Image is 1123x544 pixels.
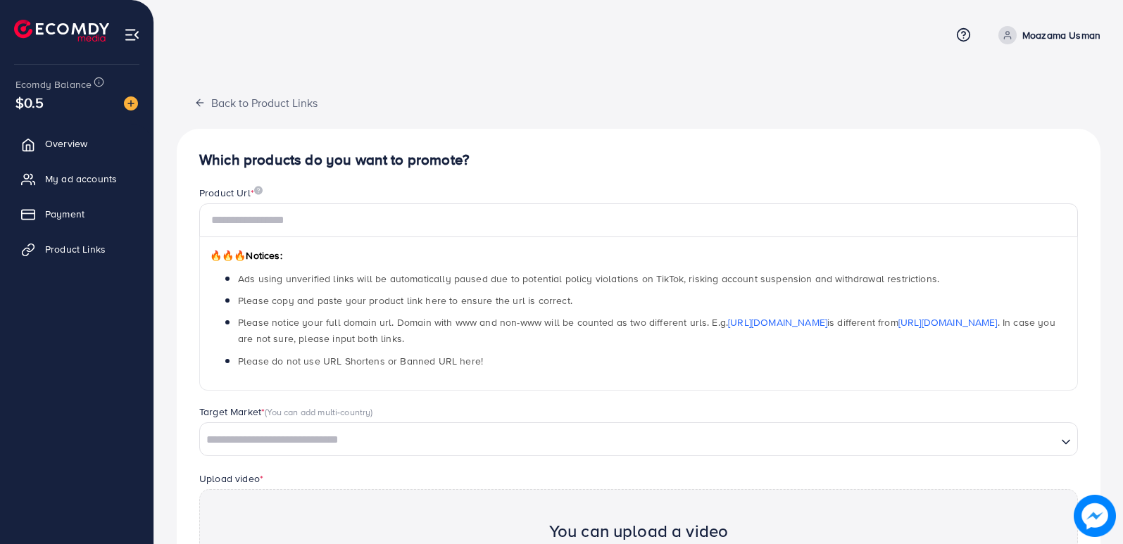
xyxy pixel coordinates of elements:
[238,315,1055,346] span: Please notice your full domain url. Domain with www and non-www will be counted as two different ...
[11,129,143,158] a: Overview
[238,272,939,286] span: Ads using unverified links will be automatically paused due to potential policy violations on Tik...
[549,521,729,541] h2: You can upload a video
[199,422,1078,456] div: Search for option
[45,242,106,256] span: Product Links
[15,92,44,113] span: $0.5
[254,186,263,195] img: image
[1022,27,1100,44] p: Moazama Usman
[45,207,84,221] span: Payment
[11,235,143,263] a: Product Links
[199,151,1078,169] h4: Which products do you want to promote?
[15,77,92,91] span: Ecomdy Balance
[124,96,138,110] img: image
[993,26,1100,44] a: Moazama Usman
[11,165,143,193] a: My ad accounts
[14,20,109,42] img: logo
[199,472,263,486] label: Upload video
[177,87,335,118] button: Back to Product Links
[898,315,998,329] a: [URL][DOMAIN_NAME]
[238,293,572,308] span: Please copy and paste your product link here to ensure the url is correct.
[201,429,1055,451] input: Search for option
[238,354,483,368] span: Please do not use URL Shortens or Banned URL here!
[210,248,246,262] span: 🔥🔥🔥
[265,405,372,418] span: (You can add multi-country)
[199,186,263,200] label: Product Url
[1074,495,1116,537] img: image
[210,248,282,262] span: Notices:
[199,405,373,419] label: Target Market
[11,200,143,228] a: Payment
[728,315,827,329] a: [URL][DOMAIN_NAME]
[45,137,87,151] span: Overview
[45,172,117,186] span: My ad accounts
[124,27,140,43] img: menu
